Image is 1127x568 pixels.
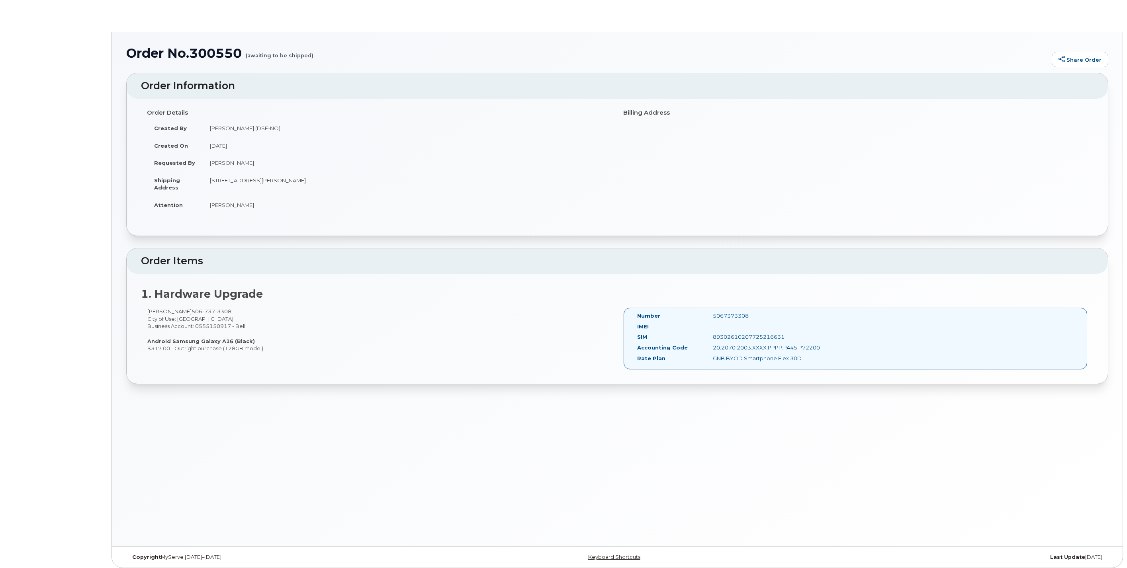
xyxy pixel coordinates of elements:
[154,160,195,166] strong: Requested By
[126,46,1048,60] h1: Order No.300550
[132,554,161,560] strong: Copyright
[707,355,813,362] div: GNB BYOD Smartphone Flex 30D
[203,196,611,214] td: [PERSON_NAME]
[637,333,647,341] label: SIM
[141,287,263,301] strong: 1. Hardware Upgrade
[637,344,688,351] label: Accounting Code
[781,554,1108,560] div: [DATE]
[707,344,813,351] div: 20.2070.2003.XXXX.PPPP.PA45.P72200
[215,308,231,314] span: 3308
[192,308,231,314] span: 506
[141,80,1094,92] h2: Order Information
[126,554,454,560] div: MyServe [DATE]–[DATE]
[141,308,617,352] div: [PERSON_NAME] City of Use: [GEOGRAPHIC_DATA] Business Account: 0555150917 - Bell $317.00 - Outrig...
[637,355,665,362] label: Rate Plan
[1052,52,1108,68] a: Share Order
[203,137,611,154] td: [DATE]
[637,312,660,320] label: Number
[147,109,611,116] h4: Order Details
[203,119,611,137] td: [PERSON_NAME] (DSF-NO)
[202,308,215,314] span: 737
[147,338,255,344] strong: Android Samsung Galaxy A16 (Black)
[154,125,187,131] strong: Created By
[154,202,183,208] strong: Attention
[707,333,813,341] div: 89302610207725216631
[588,554,640,560] a: Keyboard Shortcuts
[707,312,813,320] div: 5067373308
[154,177,180,191] strong: Shipping Address
[1050,554,1085,560] strong: Last Update
[154,142,188,149] strong: Created On
[203,172,611,196] td: [STREET_ADDRESS][PERSON_NAME]
[637,323,649,330] label: IMEI
[246,46,313,59] small: (awaiting to be shipped)
[141,256,1094,267] h2: Order Items
[623,109,1088,116] h4: Billing Address
[203,154,611,172] td: [PERSON_NAME]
